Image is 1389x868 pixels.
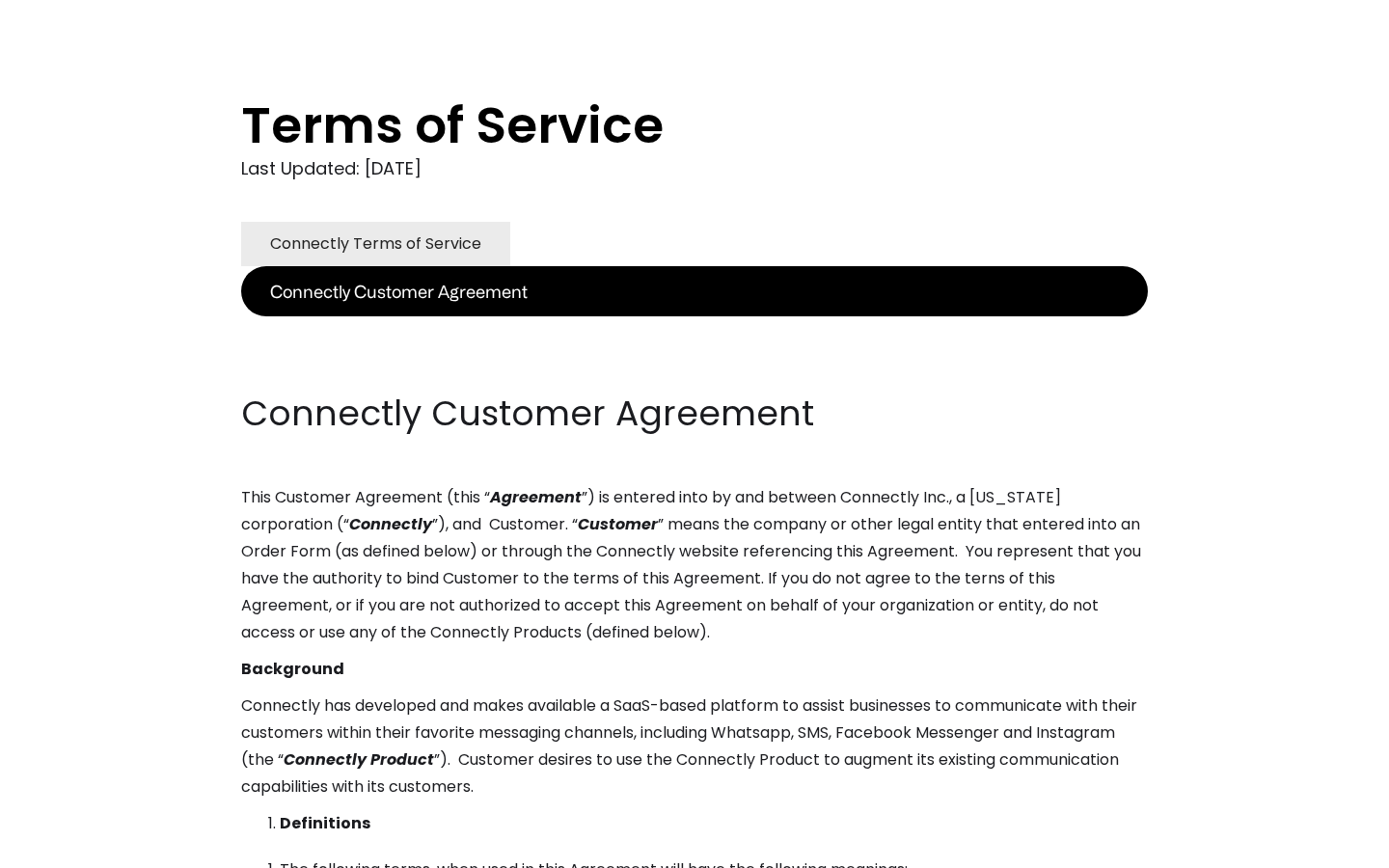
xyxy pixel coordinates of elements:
[241,658,344,680] strong: Background
[19,832,116,861] aside: Language selected: English
[270,278,528,305] div: Connectly Customer Agreement
[241,353,1148,380] p: ‍
[284,748,434,771] em: Connectly Product
[241,96,1071,154] h1: Terms of Service
[270,231,481,258] div: Connectly Terms of Service
[241,692,1148,800] p: Connectly has developed and makes available a SaaS-based platform to assist businesses to communi...
[39,834,116,861] ul: Language list
[241,390,1148,438] h2: Connectly Customer Agreement
[578,513,658,535] em: Customer
[349,513,432,535] em: Connectly
[280,812,370,834] strong: Definitions
[241,316,1148,343] p: ‍
[241,484,1148,646] p: This Customer Agreement (this “ ”) is entered into by and between Connectly Inc., a [US_STATE] co...
[241,154,1148,183] div: Last Updated: [DATE]
[490,486,582,508] em: Agreement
